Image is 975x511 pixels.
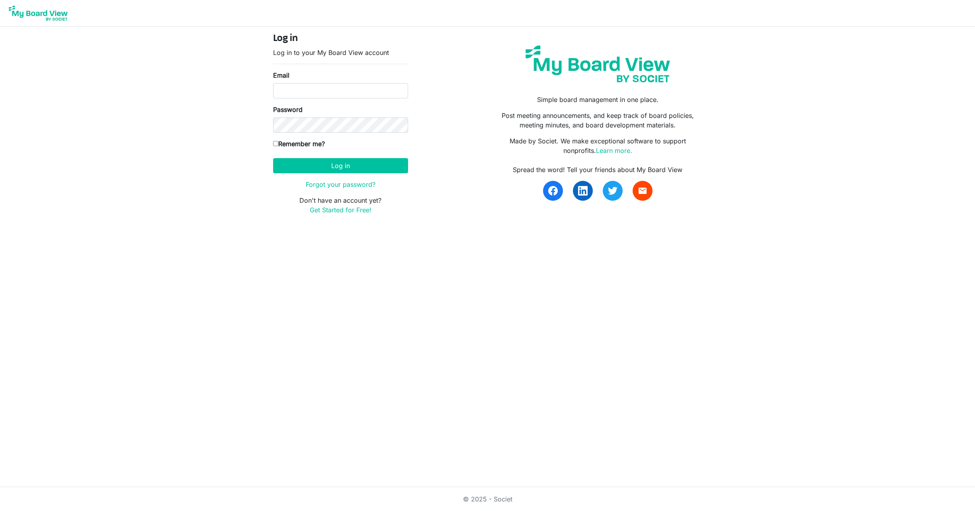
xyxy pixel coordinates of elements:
label: Password [273,105,303,114]
p: Made by Societ. We make exceptional software to support nonprofits. [493,136,702,155]
img: linkedin.svg [578,186,588,196]
p: Log in to your My Board View account [273,48,408,57]
a: Get Started for Free! [310,206,371,214]
div: Spread the word! Tell your friends about My Board View [493,165,702,174]
h4: Log in [273,33,408,45]
input: Remember me? [273,141,278,146]
button: Log in [273,158,408,173]
img: My Board View Logo [6,3,70,23]
a: email [633,181,653,201]
p: Don't have an account yet? [273,196,408,215]
img: facebook.svg [548,186,558,196]
img: twitter.svg [608,186,617,196]
label: Remember me? [273,139,325,149]
img: my-board-view-societ.svg [520,39,676,88]
a: Learn more. [596,147,632,155]
label: Email [273,70,289,80]
p: Post meeting announcements, and keep track of board policies, meeting minutes, and board developm... [493,111,702,130]
p: Simple board management in one place. [493,95,702,104]
span: email [638,186,647,196]
a: Forgot your password? [306,180,375,188]
a: © 2025 - Societ [463,495,512,503]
